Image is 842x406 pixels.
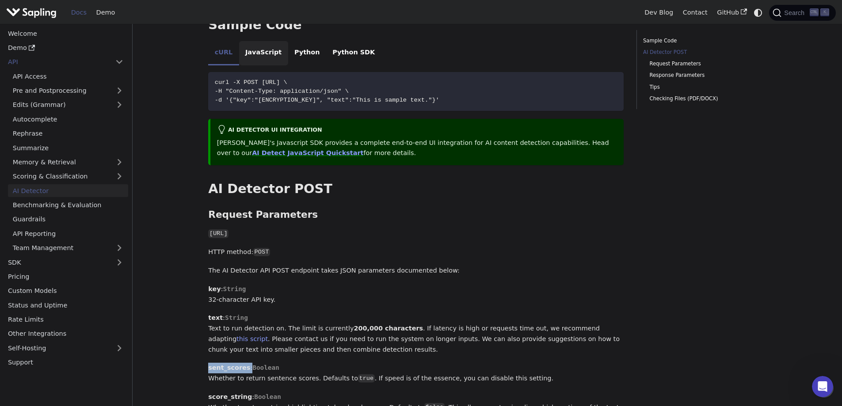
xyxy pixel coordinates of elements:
[208,393,252,400] strong: score_string
[236,335,268,342] a: this script
[781,9,810,16] span: Search
[8,127,128,140] a: Rephrase
[649,71,760,80] a: Response Parameters
[208,247,624,258] p: HTTP method:
[208,266,624,276] p: The AI Detector API POST endpoint takes JSON parameters documented below:
[326,41,381,66] li: Python SDK
[640,6,678,19] a: Dev Blog
[354,325,423,332] strong: 200,000 characters
[215,79,287,86] span: curl -X POST [URL] \
[643,37,763,45] a: Sample Code
[3,285,128,297] a: Custom Models
[252,364,279,371] span: Boolean
[239,41,288,66] li: JavaScript
[208,209,624,221] h3: Request Parameters
[208,314,223,321] strong: text
[217,125,617,136] div: AI Detector UI integration
[8,141,128,154] a: Summarize
[225,314,248,321] span: String
[6,6,60,19] a: Sapling.ai
[208,363,624,384] p: : Whether to return sentence scores. Defaults to . If speed is of the essence, you can disable th...
[643,48,763,57] a: AI Detector POST
[8,227,128,240] a: API Reporting
[223,285,246,292] span: String
[208,364,250,371] strong: sent_scores
[66,6,91,19] a: Docs
[91,6,120,19] a: Demo
[208,41,239,66] li: cURL
[8,99,128,111] a: Edits (Grammar)
[208,313,624,355] p: : Text to run detection on. The limit is currently . If latency is high or requests time out, we ...
[8,199,128,212] a: Benchmarking & Evaluation
[8,113,128,125] a: Autocomplete
[8,84,128,97] a: Pre and Postprocessing
[8,242,128,254] a: Team Management
[649,83,760,91] a: Tips
[110,56,128,68] button: Collapse sidebar category 'API'
[769,5,835,21] button: Search (Ctrl+K)
[288,41,326,66] li: Python
[110,256,128,269] button: Expand sidebar category 'SDK'
[3,341,128,354] a: Self-Hosting
[3,56,110,68] a: API
[208,284,624,305] p: : 32-character API key.
[649,95,760,103] a: Checking Files (PDF/DOCX)
[215,88,349,95] span: -H "Content-Type: application/json" \
[3,313,128,326] a: Rate Limits
[812,376,833,397] iframe: Intercom live chat
[649,60,760,68] a: Request Parameters
[3,327,128,340] a: Other Integrations
[208,285,221,292] strong: key
[208,17,624,33] h2: Sample Code
[3,27,128,40] a: Welcome
[208,229,229,238] code: [URL]
[208,181,624,197] h2: AI Detector POST
[254,393,281,400] span: Boolean
[8,184,128,197] a: AI Detector
[358,374,375,383] code: true
[252,149,363,156] a: AI Detect JavaScript Quickstart
[3,356,128,369] a: Support
[752,6,765,19] button: Switch between dark and light mode (currently system mode)
[8,213,128,226] a: Guardrails
[6,6,57,19] img: Sapling.ai
[3,299,128,311] a: Status and Uptime
[820,8,829,16] kbd: K
[215,97,439,103] span: -d '{"key":"[ENCRYPTION_KEY]", "text":"This is sample text."}'
[3,270,128,283] a: Pricing
[217,138,617,159] p: [PERSON_NAME]'s Javascript SDK provides a complete end-to-end UI integration for AI content detec...
[8,70,128,83] a: API Access
[3,256,110,269] a: SDK
[678,6,712,19] a: Contact
[253,248,270,257] code: POST
[8,156,128,169] a: Memory & Retrieval
[712,6,751,19] a: GitHub
[8,170,128,183] a: Scoring & Classification
[3,42,128,54] a: Demo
